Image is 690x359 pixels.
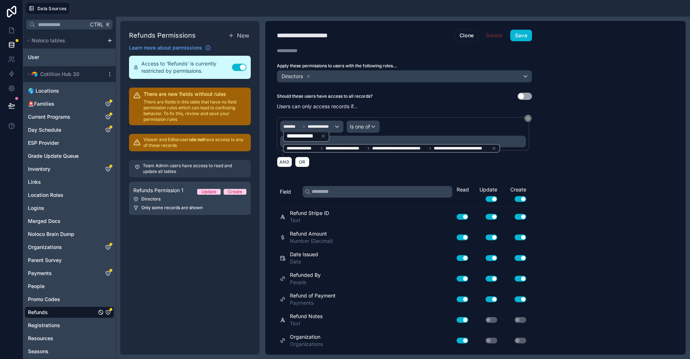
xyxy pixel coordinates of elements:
[37,6,67,11] span: Data Sources
[28,257,62,264] span: Parent Survey
[28,217,96,225] a: Merged Docs
[25,254,114,266] div: Parent Survey
[282,73,303,80] span: Directors
[28,54,39,61] span: User
[25,176,114,188] div: Links
[26,3,69,14] button: Data Sources
[25,333,114,344] div: Resources
[28,244,96,251] a: Organizations
[129,182,251,215] a: Refunds Permission 1UpdateCreateDirectorsOnly some records are shown
[28,178,41,186] span: Links
[28,113,96,121] a: Current Programs
[28,244,62,251] span: Organizations
[28,296,60,303] span: Promo Codes
[290,251,318,258] span: Date Issued
[28,152,79,160] span: Grade Update Queue
[290,292,336,299] span: Refund of Payment
[346,121,380,133] button: Is one of
[277,70,532,83] button: Directors
[25,137,114,149] div: ESP Provider
[23,33,116,359] div: scrollable content
[129,30,196,41] h1: Refunds Permissions
[144,99,246,122] p: There are fields in this table that have no field permission rules which can lead to confusing be...
[28,113,70,121] span: Current Programs
[25,346,114,357] div: Seasons
[133,196,246,202] div: Directors
[28,309,96,316] a: Refunds
[25,280,114,292] div: People
[129,44,202,51] span: Learn more about permissions
[28,204,44,212] span: Logins
[141,205,203,211] span: Only some records are shown
[143,163,245,174] p: Team Admin users have access to read and update all tables
[28,152,96,160] a: Grade Update Queue
[28,309,48,316] span: Refunds
[28,335,53,342] span: Resources
[28,191,63,199] span: Location Roles
[40,71,79,78] span: Cotillion Hub 30
[25,202,114,214] div: Logins
[191,137,204,142] strong: do not
[25,228,114,240] div: Noloco Brain Dump
[25,307,114,318] div: Refunds
[28,100,54,107] span: 🚨Families
[105,22,110,27] span: K
[277,63,532,69] label: Apply these permissions to users with the following roles...
[28,178,96,186] a: Links
[25,320,114,331] div: Registrations
[28,348,96,355] a: Seasons
[28,139,59,147] span: ESP Provider
[290,230,333,237] span: Refund Amount
[28,348,49,355] span: Seasons
[28,100,96,107] a: 🚨Families
[28,217,61,225] span: Merged Docs
[25,241,114,253] div: Organizations
[25,98,114,110] div: 🚨Families
[28,204,96,212] a: Logins
[28,231,96,238] a: Noloco Brain Dump
[25,150,114,162] div: Grade Update Queue
[28,165,50,173] span: Inventory
[144,137,246,148] p: Viewer and Editor users have access to any of these records
[290,333,323,341] span: Organization
[25,124,114,136] div: Day Schedule
[25,35,104,46] button: Noloco tables
[277,93,373,99] label: Should these users have access to all records?
[290,279,321,286] span: People
[28,257,96,264] a: Parent Survey
[28,270,52,277] span: Payments
[290,217,329,224] span: Text
[290,341,323,348] span: Organizations
[500,186,529,202] div: Create
[25,163,114,175] div: Inventory
[290,258,318,265] span: Date
[28,126,96,134] a: Day Schedule
[28,270,96,277] a: Payments
[510,30,532,41] button: Save
[290,210,329,217] span: Refund Stripe ID
[455,30,479,41] button: Clone
[25,69,104,79] button: Airtable LogoCotillion Hub 30
[28,231,74,238] span: Noloco Brain Dump
[28,165,96,173] a: Inventory
[133,187,183,194] span: Refunds Permission 1
[28,54,89,61] a: User
[25,111,114,123] div: Current Programs
[228,189,242,195] div: Create
[32,37,65,44] span: Noloco tables
[25,51,114,63] div: User
[28,87,59,94] span: 🌎 Locations
[457,186,471,193] div: Read
[144,90,246,98] h2: There are new fields without rules
[298,159,307,165] span: OR
[28,322,60,329] span: Registrations
[25,85,114,97] div: 🌎 Locations
[28,126,61,134] span: Day Schedule
[290,299,336,307] span: Payments
[350,123,370,130] span: Is one of
[28,335,96,342] a: Resources
[129,44,211,51] a: Learn more about permissions
[28,139,96,147] a: ESP Provider
[28,283,96,290] a: People
[290,237,333,245] span: Number (Decimal)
